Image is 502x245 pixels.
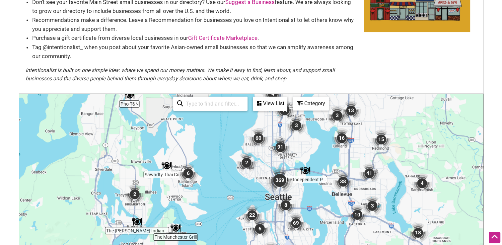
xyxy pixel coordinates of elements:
[341,101,361,121] div: 13
[250,219,270,239] div: 6
[125,184,145,204] div: 2
[270,137,290,157] div: 91
[286,116,306,135] div: 3
[333,172,353,192] div: 38
[26,67,335,82] em: Intentionalist is built on one simple idea: where we spend our money matters. We make it easy to ...
[300,166,310,176] div: The Independent Pizzeria
[178,163,198,183] div: 6
[32,34,357,42] li: Purchase a gift certificate from diverse local businesses in our .
[327,106,347,125] div: 3
[237,153,256,173] div: 2
[362,196,382,216] div: 3
[162,161,172,171] div: Sawadty Thai Cuisine
[249,128,268,148] div: 60
[188,35,257,41] a: Gift Certificate Marketplace
[242,205,262,225] div: 22
[183,97,244,110] input: Type to find and filter...
[276,195,296,215] div: 8
[371,129,391,149] div: 15
[32,16,357,34] li: Recommendations make a difference. Leave a Recommendation for businesses you love on Intentionali...
[412,173,432,193] div: 4
[293,97,329,111] div: Filter by category
[32,43,357,61] li: Tag @intentionalist_ when you post about your favorite Asian-owned small businesses so that we ca...
[173,97,248,111] div: Type to search and filter
[293,97,328,110] div: Category
[253,97,287,111] div: See a list of the visible businesses
[132,217,142,227] div: The Curry Indian Cuisine & Lounge
[253,97,287,110] div: View List
[489,232,500,243] div: Scroll Back to Top
[124,90,134,100] div: Pho T&N
[359,163,379,183] div: 41
[347,205,367,225] div: 10
[266,167,293,194] div: 369
[286,213,306,233] div: 69
[408,223,428,243] div: 18
[171,223,180,233] div: The Manchester Grill
[332,128,352,148] div: 16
